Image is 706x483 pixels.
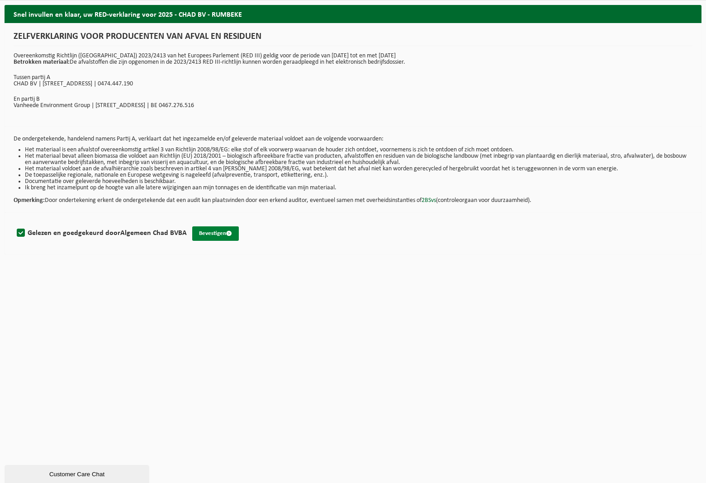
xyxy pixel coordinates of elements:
li: Documentatie over geleverde hoeveelheden is beschikbaar. [25,178,692,185]
p: De ondergetekende, handelend namens Partij A, verklaart dat het ingezamelde en/of geleverde mater... [14,136,692,142]
h2: Snel invullen en klaar, uw RED-verklaring voor 2025 - CHAD BV - RUMBEKE [5,5,701,23]
h1: ZELFVERKLARING VOOR PRODUCENTEN VAN AFVAL EN RESIDUEN [14,32,692,46]
p: Door ondertekening erkent de ondergetekende dat een audit kan plaatsvinden door een erkend audito... [14,191,692,204]
li: Het materiaal is een afvalstof overeenkomstig artikel 3 van Richtlijn 2008/98/EG: elke stof of el... [25,147,692,153]
p: CHAD BV | [STREET_ADDRESS] | 0474.447.190 [14,81,692,87]
li: Het materiaal voldoet aan de afvalhiërarchie zoals beschreven in artikel 4 van [PERSON_NAME] 2008... [25,166,692,172]
p: En partij B [14,96,692,103]
button: Bevestigen [192,226,239,241]
a: 2BSvs [422,197,436,204]
p: Vanheede Environment Group | [STREET_ADDRESS] | BE 0467.276.516 [14,103,692,109]
li: Het materiaal bevat alleen biomassa die voldoet aan Richtlijn (EU) 2018/2001 – biologisch afbreek... [25,153,692,166]
strong: Betrokken materiaal: [14,59,70,66]
strong: Algemeen Chad BVBA [120,230,187,237]
p: Overeenkomstig Richtlijn ([GEOGRAPHIC_DATA]) 2023/2413 van het Europees Parlement (RED III) geldi... [14,53,692,66]
label: Gelezen en goedgekeurd door [15,226,187,240]
p: Tussen partij A [14,75,692,81]
strong: Opmerking: [14,197,45,204]
li: De toepasselijke regionale, nationale en Europese wetgeving is nageleefd (afvalpreventie, transpo... [25,172,692,178]
li: Ik breng het inzamelpunt op de hoogte van alle latere wijzigingen aan mijn tonnages en de identif... [25,185,692,191]
iframe: chat widget [5,463,151,483]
